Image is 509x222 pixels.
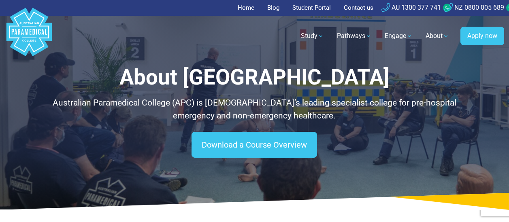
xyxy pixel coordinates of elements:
a: NZ 0800 005 689 [444,4,504,11]
h1: About [GEOGRAPHIC_DATA] [42,65,466,90]
a: Download a Course Overview [192,132,317,158]
a: About [421,25,454,47]
a: Pathways [332,25,377,47]
a: Study [296,25,329,47]
p: Australian Paramedical College (APC) is [DEMOGRAPHIC_DATA]’s leading specialist college for pre-h... [42,97,466,122]
a: Australian Paramedical College [5,16,53,57]
a: AU 1300 377 741 [381,4,441,11]
a: Apply now [460,27,504,45]
a: Engage [380,25,417,47]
